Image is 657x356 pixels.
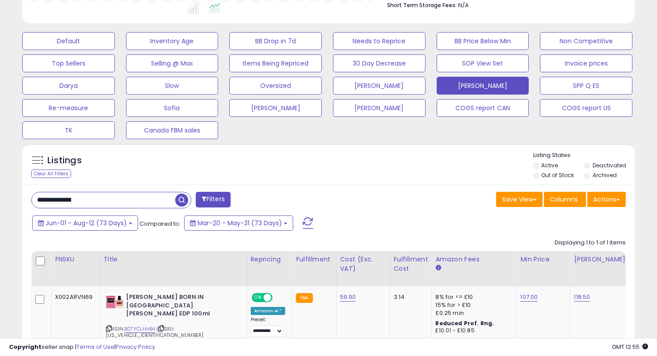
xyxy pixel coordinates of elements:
[251,307,286,315] div: Amazon AI *
[47,154,82,167] h5: Listings
[435,264,441,272] small: Amazon Fees.
[435,319,494,327] b: Reduced Prof. Rng.
[32,215,138,231] button: Jun-01 - Aug-12 (73 Days)
[593,161,626,169] label: Deactivated
[541,171,574,179] label: Out of Stock
[9,343,155,352] div: seller snap | |
[540,99,632,117] button: COGS report US
[126,99,219,117] button: Sofia
[340,255,386,273] div: Cost (Exc. VAT)
[229,77,322,95] button: Oversized
[541,161,558,169] label: Active
[458,1,469,9] span: N/A
[587,192,626,207] button: Actions
[593,171,617,179] label: Archived
[333,32,425,50] button: Needs to Reprice
[394,293,425,301] div: 3.14
[520,255,566,264] div: Min Price
[544,192,586,207] button: Columns
[533,151,635,160] p: Listing States:
[139,219,181,228] span: Compared to:
[124,325,156,333] a: B07YCLHHB4
[116,343,155,351] a: Privacy Policy
[612,343,648,351] span: 2025-08-13 12:55 GMT
[31,170,71,178] div: Clear All Filters
[196,192,231,207] button: Filters
[229,99,322,117] button: [PERSON_NAME]
[55,255,96,264] div: FNSKU
[229,32,322,50] button: BB Drop in 7d
[437,99,529,117] button: COGS report CAN
[55,293,93,301] div: X002ARVN69
[555,239,626,247] div: Displaying 1 to 1 of 1 items
[106,293,124,311] img: 41JcG-o03cL._SL40_.jpg
[22,121,115,139] button: TK
[333,77,425,95] button: [PERSON_NAME]
[540,32,632,50] button: Non Competitive
[333,54,425,72] button: 30 Day Decrease
[435,255,513,264] div: Amazon Fees
[496,192,543,207] button: Save View
[296,255,332,264] div: Fulfillment
[574,293,590,302] a: 118.50
[296,293,312,303] small: FBA
[76,343,114,351] a: Terms of Use
[520,293,538,302] a: 107.00
[435,309,510,317] div: £0.25 min
[437,32,529,50] button: BB Price Below Min
[340,293,356,302] a: 59.90
[22,77,115,95] button: Darya
[104,255,243,264] div: Title
[435,293,510,301] div: 8% for <= £10
[253,294,264,302] span: ON
[22,32,115,50] button: Default
[106,293,240,349] div: ASIN:
[184,215,293,231] button: Mar-20 - May-31 (73 Days)
[46,219,127,228] span: Jun-01 - Aug-12 (73 Days)
[271,294,285,302] span: OFF
[22,54,115,72] button: Top Sellers
[394,255,428,273] div: Fulfillment Cost
[437,54,529,72] button: SOP View Set
[540,77,632,95] button: SPP Q ES
[198,219,282,228] span: Mar-20 - May-31 (73 Days)
[251,255,289,264] div: Repricing
[437,77,529,95] button: [PERSON_NAME]
[126,32,219,50] button: Inventory Age
[9,343,42,351] strong: Copyright
[387,1,457,9] b: Short Term Storage Fees:
[126,77,219,95] button: Slow
[126,121,219,139] button: Canada FBM sales
[540,54,632,72] button: Invoice prices
[435,301,510,309] div: 15% for > £10
[251,317,286,337] div: Preset:
[574,255,627,264] div: [PERSON_NAME]
[229,54,322,72] button: Items Being Repriced
[126,54,219,72] button: Selling @ Max
[126,293,235,320] b: [PERSON_NAME] BORN IN [GEOGRAPHIC_DATA] [PERSON_NAME] EDP 100ml
[435,327,510,335] div: £10.01 - £10.85
[22,99,115,117] button: Re-measure
[550,195,578,204] span: Columns
[333,99,425,117] button: [PERSON_NAME]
